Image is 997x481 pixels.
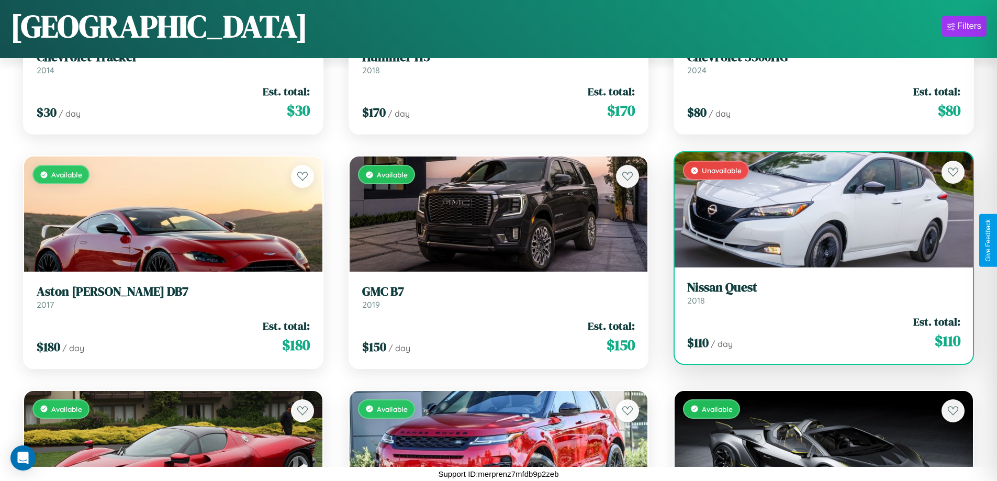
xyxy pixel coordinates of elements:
[438,467,558,481] p: Support ID: merprenz7mfdb9p2zeb
[938,100,960,121] span: $ 80
[10,445,36,471] div: Open Intercom Messenger
[607,334,635,355] span: $ 150
[362,338,386,355] span: $ 150
[10,5,308,48] h1: [GEOGRAPHIC_DATA]
[687,334,709,351] span: $ 110
[687,104,707,121] span: $ 80
[37,284,310,310] a: Aston [PERSON_NAME] DB72017
[709,108,731,119] span: / day
[687,280,960,306] a: Nissan Quest2018
[388,108,410,119] span: / day
[37,104,57,121] span: $ 30
[362,104,386,121] span: $ 170
[687,65,707,75] span: 2024
[711,339,733,349] span: / day
[913,84,960,99] span: Est. total:
[935,330,960,351] span: $ 110
[62,343,84,353] span: / day
[37,299,54,310] span: 2017
[377,405,408,413] span: Available
[702,405,733,413] span: Available
[702,166,742,175] span: Unavailable
[957,21,981,31] div: Filters
[362,65,380,75] span: 2018
[51,405,82,413] span: Available
[37,50,310,75] a: Chevrolet Tracker2014
[37,338,60,355] span: $ 180
[687,50,960,75] a: Chevrolet 3500HG2024
[388,343,410,353] span: / day
[263,84,310,99] span: Est. total:
[687,295,705,306] span: 2018
[263,318,310,333] span: Est. total:
[37,65,54,75] span: 2014
[377,170,408,179] span: Available
[282,334,310,355] span: $ 180
[984,219,992,262] div: Give Feedback
[362,284,635,310] a: GMC B72019
[37,284,310,299] h3: Aston [PERSON_NAME] DB7
[59,108,81,119] span: / day
[362,284,635,299] h3: GMC B7
[362,299,380,310] span: 2019
[687,280,960,295] h3: Nissan Quest
[362,50,635,75] a: Hummer H32018
[913,314,960,329] span: Est. total:
[51,170,82,179] span: Available
[607,100,635,121] span: $ 170
[588,318,635,333] span: Est. total:
[942,16,987,37] button: Filters
[287,100,310,121] span: $ 30
[588,84,635,99] span: Est. total:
